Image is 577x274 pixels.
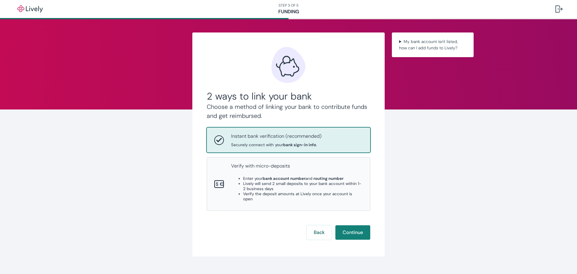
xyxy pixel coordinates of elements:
[283,142,316,147] strong: bank sign-in info
[551,2,567,16] button: Log out
[243,181,363,191] li: Lively will send 2 small deposits to your bank account within 1-2 business days
[263,176,305,181] strong: bank account number
[214,179,224,189] svg: Micro-deposits
[214,135,224,145] svg: Instant bank verification
[207,158,370,211] button: Micro-depositsVerify with micro-depositsEnter yourbank account numberand routing numberLively wil...
[231,133,322,140] p: Instant bank verification (recommended)
[397,37,469,52] summary: My bank account isn't listed, how can I add funds to Lively?
[307,225,332,240] button: Back
[243,191,363,202] li: Verify the deposit amounts at Lively once your account is open
[335,225,370,240] button: Continue
[13,5,47,13] img: Lively
[243,176,363,181] li: Enter your and
[207,128,370,152] button: Instant bank verificationInstant bank verification (recommended)Securely connect with yourbank si...
[231,162,363,170] p: Verify with micro-deposits
[231,142,322,147] span: Securely connect with your .
[207,90,370,102] h2: 2 ways to link your bank
[207,102,370,120] h4: Choose a method of linking your bank to contribute funds and get reimbursed.
[313,176,343,181] strong: routing number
